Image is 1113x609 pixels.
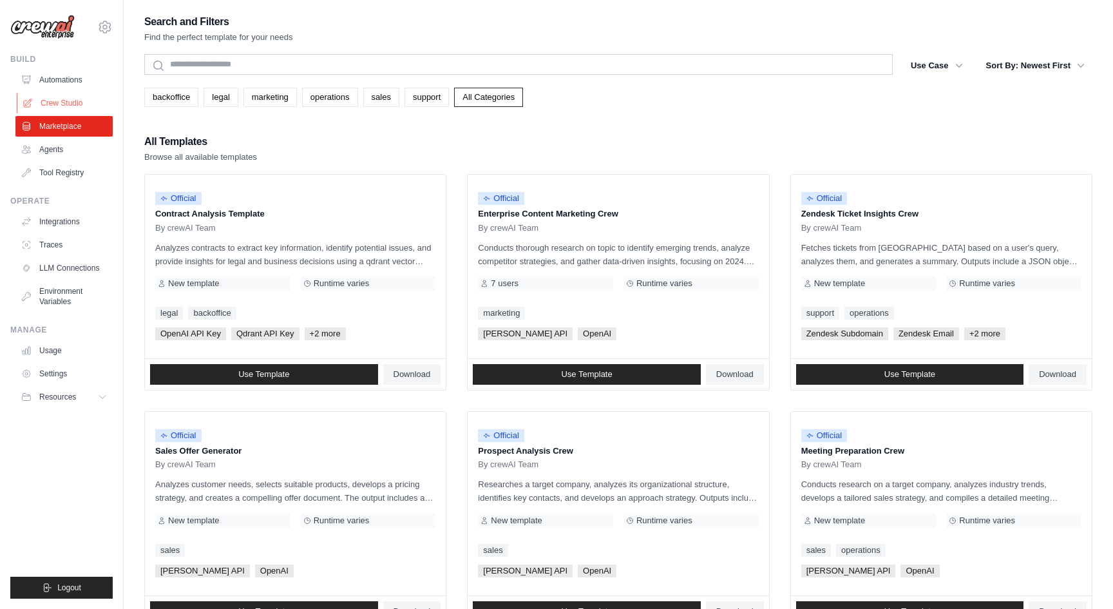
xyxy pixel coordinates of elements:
h2: Search and Filters [144,13,293,31]
a: Settings [15,363,113,384]
span: Runtime varies [959,516,1015,526]
p: Sales Offer Generator [155,445,435,458]
p: Browse all available templates [144,151,257,164]
a: legal [204,88,238,107]
a: Environment Variables [15,281,113,312]
a: Download [383,364,441,385]
a: backoffice [188,307,236,320]
a: support [801,307,839,320]
span: Official [155,192,202,205]
span: Resources [39,392,76,402]
a: Use Template [150,364,378,385]
a: support [404,88,449,107]
a: All Categories [454,88,523,107]
span: New template [491,516,542,526]
span: Runtime varies [959,278,1015,289]
a: Download [706,364,764,385]
a: sales [478,544,508,557]
span: Use Template [238,369,289,380]
a: legal [155,307,183,320]
a: Tool Registry [15,162,113,183]
span: Official [801,429,848,442]
span: By crewAI Team [801,459,862,470]
a: Traces [15,235,113,255]
p: Analyzes contracts to extract key information, identify potential issues, and provide insights fo... [155,241,435,268]
a: Use Template [473,364,701,385]
a: LLM Connections [15,258,113,278]
a: Use Template [796,364,1024,385]
span: Download [394,369,431,380]
p: Analyzes customer needs, selects suitable products, develops a pricing strategy, and creates a co... [155,478,435,505]
p: Find the perfect template for your needs [144,31,293,44]
a: sales [155,544,185,557]
a: Crew Studio [17,93,114,113]
span: OpenAI [255,565,294,577]
span: New template [814,278,865,289]
a: Integrations [15,211,113,232]
button: Use Case [903,54,971,77]
span: New template [814,516,865,526]
button: Logout [10,577,113,599]
a: sales [363,88,399,107]
span: +2 more [964,327,1005,340]
h2: All Templates [144,133,257,151]
a: Download [1029,364,1087,385]
span: Runtime varies [636,278,692,289]
a: marketing [478,307,525,320]
a: operations [844,307,894,320]
a: operations [302,88,358,107]
span: +2 more [305,327,346,340]
span: Official [478,192,524,205]
span: By crewAI Team [801,223,862,233]
span: OpenAI [578,327,616,340]
span: Download [716,369,754,380]
span: [PERSON_NAME] API [478,565,573,577]
span: [PERSON_NAME] API [155,565,250,577]
span: By crewAI Team [478,459,538,470]
p: Meeting Preparation Crew [801,445,1081,458]
span: Official [155,429,202,442]
div: Build [10,54,113,64]
span: By crewAI Team [155,459,216,470]
a: Usage [15,340,113,361]
span: Runtime varies [314,278,370,289]
a: backoffice [144,88,198,107]
span: [PERSON_NAME] API [478,327,573,340]
span: Runtime varies [636,516,692,526]
span: Download [1039,369,1076,380]
span: [PERSON_NAME] API [801,565,896,577]
div: Operate [10,196,113,206]
a: sales [801,544,831,557]
p: Prospect Analysis Crew [478,445,758,458]
span: 7 users [491,278,518,289]
img: Logo [10,15,75,39]
p: Fetches tickets from [GEOGRAPHIC_DATA] based on a user's query, analyzes them, and generates a su... [801,241,1081,268]
span: Use Template [884,369,935,380]
span: Official [801,192,848,205]
span: Logout [57,583,81,593]
span: OpenAI [578,565,616,577]
a: marketing [243,88,297,107]
span: New template [168,278,219,289]
span: Runtime varies [314,516,370,526]
a: operations [836,544,886,557]
p: Conducts thorough research on topic to identify emerging trends, analyze competitor strategies, a... [478,241,758,268]
p: Enterprise Content Marketing Crew [478,208,758,220]
span: Zendesk Subdomain [801,327,888,340]
span: Qdrant API Key [231,327,300,340]
span: Use Template [561,369,612,380]
span: By crewAI Team [478,223,538,233]
p: Zendesk Ticket Insights Crew [801,208,1081,220]
button: Resources [15,387,113,407]
div: Manage [10,325,113,335]
span: Zendesk Email [893,327,959,340]
span: By crewAI Team [155,223,216,233]
span: OpenAI API Key [155,327,226,340]
a: Marketplace [15,116,113,137]
p: Researches a target company, analyzes its organizational structure, identifies key contacts, and ... [478,478,758,505]
button: Sort By: Newest First [978,54,1092,77]
span: Official [478,429,524,442]
span: OpenAI [900,565,939,577]
span: New template [168,516,219,526]
p: Contract Analysis Template [155,208,435,220]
